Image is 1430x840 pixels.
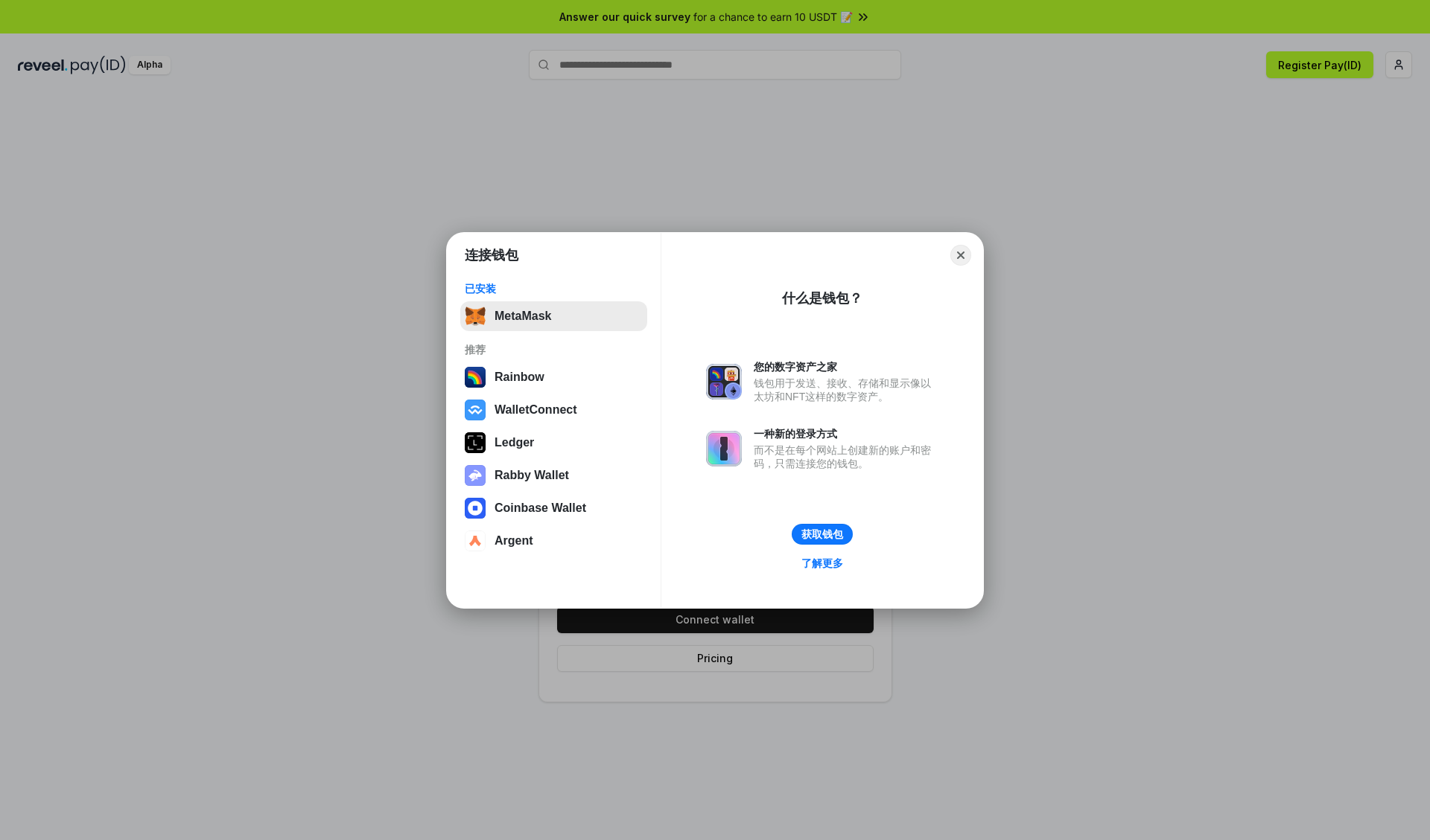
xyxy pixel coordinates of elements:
[465,432,486,453] img: svg+xml,%3Csvg%20xmlns%3D%22http%3A%2F%2Fwww.w3.org%2F2000%2Fsvg%22%20width%3D%2228%22%20height%3...
[460,395,647,425] button: WalletConnect
[792,554,852,573] a: 了解更多
[495,469,569,482] div: Rabby Wallet
[465,400,486,420] img: svg+xml,%3Csvg%20width%3D%2228%22%20height%3D%2228%22%20viewBox%3D%220%200%2028%2028%22%20fill%3D...
[465,343,643,356] div: 推荐
[465,530,486,551] img: svg+xml,%3Csvg%20width%3D%2228%22%20height%3D%2228%22%20viewBox%3D%220%200%2028%2028%22%20fill%3D...
[801,557,843,570] div: 了解更多
[465,367,486,388] img: svg+xml,%3Csvg%20width%3D%22120%22%20height%3D%22120%22%20viewBox%3D%220%200%20120%20120%22%20fil...
[465,498,486,519] img: svg+xml,%3Csvg%20width%3D%2228%22%20height%3D%2228%22%20viewBox%3D%220%200%2028%2028%22%20fill%3D...
[465,306,486,327] img: svg+xml,%3Csvg%20fill%3D%22none%22%20height%3D%2233%22%20viewBox%3D%220%200%2035%2033%22%20width%...
[706,431,742,467] img: svg+xml,%3Csvg%20xmlns%3D%22http%3A%2F%2Fwww.w3.org%2F2000%2Fsvg%22%20fill%3D%22none%22%20viewBox...
[460,301,647,331] button: MetaMask
[465,465,486,486] img: svg+xml,%3Csvg%20xmlns%3D%22http%3A%2F%2Fwww.w3.org%2F2000%2Fsvg%22%20fill%3D%22none%22%20viewBox...
[950,245,971,266] button: Close
[495,310,551,323] div: MetaMask
[460,493,647,523] button: Coinbase Wallet
[754,360,938,373] div: 您的数字资产之家
[460,428,647,458] button: Ledger
[801,528,843,541] div: 获取钱包
[782,289,862,307] div: 什么是钱包？
[495,403,577,417] div: WalletConnect
[754,376,938,403] div: 钱包用于发送、接收、存储和显示像以太坊和NFT这样的数字资产。
[495,371,544,384] div: Rainbow
[495,501,586,515] div: Coinbase Wallet
[706,364,742,400] img: svg+xml,%3Csvg%20xmlns%3D%22http%3A%2F%2Fwww.w3.org%2F2000%2Fsvg%22%20fill%3D%22none%22%20viewBox...
[465,246,518,264] h1: 连接钱包
[465,282,643,295] div: 已安装
[460,526,647,556] button: Argent
[460,362,647,392] button: Rainbow
[495,436,534,449] div: Ledger
[460,461,647,490] button: Rabby Wallet
[495,534,533,548] div: Argent
[792,524,853,545] button: 获取钱包
[754,443,938,470] div: 而不是在每个网站上创建新的账户和密码，只需连接您的钱包。
[754,427,938,440] div: 一种新的登录方式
